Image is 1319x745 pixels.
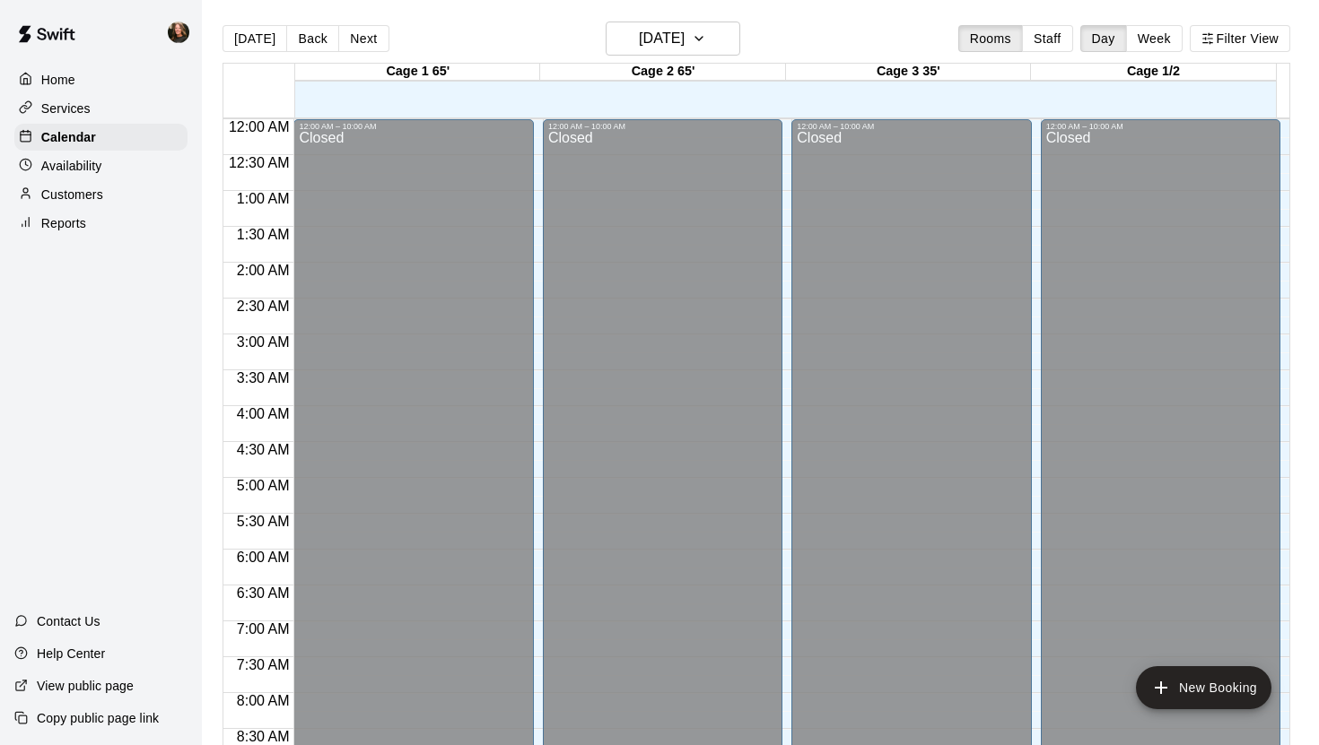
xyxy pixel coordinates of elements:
[14,152,188,179] a: Availability
[232,621,294,637] span: 7:00 AM
[224,155,294,170] span: 12:30 AM
[37,612,100,630] p: Contact Us
[232,693,294,708] span: 8:00 AM
[1126,25,1183,52] button: Week
[232,550,294,565] span: 6:00 AM
[639,26,685,51] h6: [DATE]
[37,645,105,663] p: Help Center
[14,210,188,237] a: Reports
[232,729,294,744] span: 8:30 AM
[14,95,188,122] a: Services
[232,263,294,278] span: 2:00 AM
[232,406,294,421] span: 4:00 AM
[232,334,294,350] span: 3:00 AM
[958,25,1023,52] button: Rooms
[232,514,294,529] span: 5:30 AM
[224,119,294,134] span: 12:00 AM
[540,64,785,81] div: Cage 2 65'
[232,227,294,242] span: 1:30 AM
[338,25,389,52] button: Next
[232,657,294,672] span: 7:30 AM
[41,186,103,204] p: Customers
[232,585,294,601] span: 6:30 AM
[295,64,540,81] div: Cage 1 65'
[232,442,294,457] span: 4:30 AM
[164,14,202,50] div: AJ Seagle
[797,122,1026,131] div: 12:00 AM – 10:00 AM
[1080,25,1127,52] button: Day
[606,22,740,56] button: [DATE]
[37,709,159,727] p: Copy public page link
[232,299,294,314] span: 2:30 AM
[299,122,528,131] div: 12:00 AM – 10:00 AM
[548,122,777,131] div: 12:00 AM – 10:00 AM
[286,25,339,52] button: Back
[41,71,75,89] p: Home
[232,478,294,493] span: 5:00 AM
[1022,25,1073,52] button: Staff
[1190,25,1290,52] button: Filter View
[41,100,91,117] p: Services
[168,22,189,43] img: AJ Seagle
[41,214,86,232] p: Reports
[37,677,134,695] p: View public page
[786,64,1031,81] div: Cage 3 35'
[14,181,188,208] a: Customers
[232,370,294,385] span: 3:30 AM
[1031,64,1276,81] div: Cage 1/2
[1136,666,1271,709] button: add
[41,157,102,175] p: Availability
[14,124,188,151] a: Calendar
[1046,122,1275,131] div: 12:00 AM – 10:00 AM
[41,128,96,146] p: Calendar
[14,66,188,93] a: Home
[232,191,294,206] span: 1:00 AM
[223,25,287,52] button: [DATE]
